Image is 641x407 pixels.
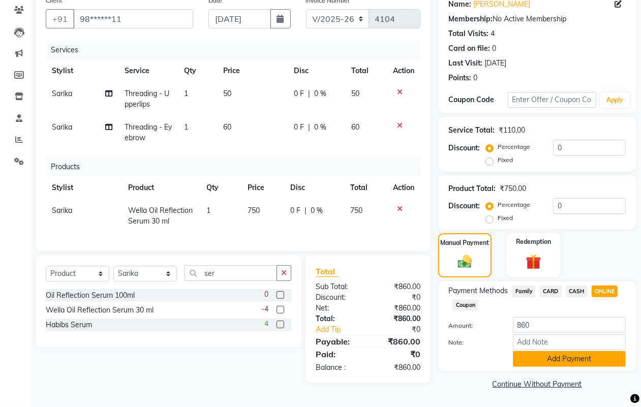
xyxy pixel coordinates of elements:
[316,266,339,277] span: Total
[500,183,526,194] div: ₹750.00
[521,253,545,271] img: _gift.svg
[52,122,72,132] span: Sarika
[73,9,193,28] input: Search by Name/Mobile/Email/Code
[600,92,629,108] button: Apply
[448,14,493,24] div: Membership:
[566,286,588,297] span: CASH
[308,362,368,373] div: Balance :
[368,335,428,348] div: ₹860.00
[448,28,489,39] div: Total Visits:
[351,122,359,132] span: 60
[540,286,562,297] span: CARD
[185,265,277,281] input: Search or Scan
[46,290,135,301] div: Oil Reflection Serum 100ml
[441,238,490,247] label: Manual Payment
[378,324,428,335] div: ₹0
[344,176,387,199] th: Total
[52,206,72,215] span: Sarika
[448,286,508,296] span: Payment Methods
[387,176,420,199] th: Action
[508,92,596,108] input: Enter Offer / Coupon Code
[448,14,626,24] div: No Active Membership
[351,89,359,98] span: 50
[304,205,307,216] span: |
[512,286,536,297] span: Family
[345,59,387,82] th: Total
[368,348,428,360] div: ₹0
[308,88,310,99] span: |
[484,58,506,69] div: [DATE]
[441,338,505,347] label: Note:
[206,206,210,215] span: 1
[387,59,420,82] th: Action
[592,286,618,297] span: ONLINE
[491,28,495,39] div: 4
[308,292,368,303] div: Discount:
[308,335,368,348] div: Payable:
[308,324,378,335] a: Add Tip
[498,200,530,209] label: Percentage
[440,379,634,390] a: Continue Without Payment
[290,205,300,216] span: 0 F
[368,362,428,373] div: ₹860.00
[368,292,428,303] div: ₹0
[498,213,513,223] label: Fixed
[46,9,74,28] button: +91
[294,88,304,99] span: 0 F
[368,281,428,292] div: ₹860.00
[241,176,284,199] th: Price
[294,122,304,133] span: 0 F
[498,142,530,151] label: Percentage
[200,176,241,199] th: Qty
[125,89,169,109] span: Threading - Upperlips
[47,41,428,59] div: Services
[46,320,92,330] div: Habibs Serum
[308,348,368,360] div: Paid:
[308,122,310,133] span: |
[308,314,368,324] div: Total:
[473,73,477,83] div: 0
[448,95,507,105] div: Coupon Code
[261,304,268,315] span: -4
[368,303,428,314] div: ₹860.00
[311,205,323,216] span: 0 %
[448,183,496,194] div: Product Total:
[184,122,188,132] span: 1
[448,43,490,54] div: Card on file:
[441,321,505,330] label: Amount:
[118,59,178,82] th: Service
[448,58,482,69] div: Last Visit:
[513,317,626,333] input: Amount
[46,176,122,199] th: Stylist
[492,43,496,54] div: 0
[308,303,368,314] div: Net:
[498,155,513,165] label: Fixed
[264,289,268,300] span: 0
[223,122,231,132] span: 60
[448,125,495,136] div: Service Total:
[308,281,368,292] div: Sub Total:
[184,89,188,98] span: 1
[448,201,480,211] div: Discount:
[46,59,118,82] th: Stylist
[264,319,268,329] span: 4
[499,125,525,136] div: ₹110.00
[284,176,344,199] th: Disc
[223,89,231,98] span: 50
[248,206,260,215] span: 750
[178,59,218,82] th: Qty
[453,254,476,270] img: _cash.svg
[46,305,154,316] div: Wella Oil Reflection Serum 30 ml
[314,122,326,133] span: 0 %
[314,88,326,99] span: 0 %
[452,299,478,311] span: Coupon
[513,351,626,367] button: Add Payment
[513,334,626,350] input: Add Note
[516,237,551,246] label: Redemption
[448,143,480,153] div: Discount:
[125,122,172,142] span: Threading - Eyebrow
[52,89,72,98] span: Sarika
[288,59,345,82] th: Disc
[368,314,428,324] div: ₹860.00
[350,206,362,215] span: 750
